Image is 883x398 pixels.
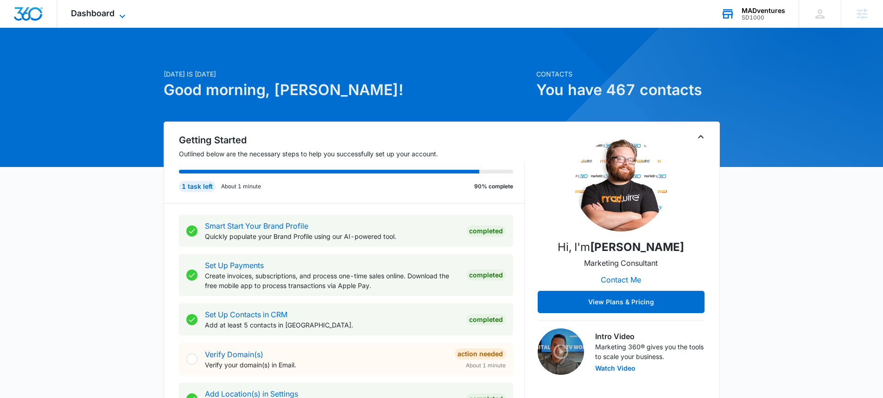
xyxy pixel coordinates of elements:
h2: Getting Started [179,133,525,147]
p: Outlined below are the necessary steps to help you successfully set up your account. [179,149,525,159]
a: Set Up Payments [205,261,264,270]
div: account name [742,7,785,14]
span: Dashboard [71,8,114,18]
a: Smart Start Your Brand Profile [205,221,308,231]
p: Marketing Consultant [584,257,658,269]
button: View Plans & Pricing [538,291,705,313]
strong: [PERSON_NAME] [590,240,684,254]
button: Watch Video [595,365,635,372]
span: About 1 minute [466,361,506,370]
div: Action Needed [455,348,506,359]
div: Completed [466,270,506,281]
img: Intro Video [538,328,584,375]
p: Verify your domain(s) in Email. [205,360,447,370]
img: Tyler Peterson [575,139,667,231]
p: Quickly populate your Brand Profile using our AI-powered tool. [205,231,459,241]
div: Completed [466,314,506,325]
button: Contact Me [591,269,650,291]
p: About 1 minute [221,182,261,191]
h1: You have 467 contacts [536,79,720,101]
p: [DATE] is [DATE] [164,69,531,79]
a: Verify Domain(s) [205,350,263,359]
div: Completed [466,225,506,237]
p: Contacts [536,69,720,79]
h1: Good morning, [PERSON_NAME]! [164,79,531,101]
p: Create invoices, subscriptions, and process one-time sales online. Download the free mobile app t... [205,271,459,290]
button: Toggle Collapse [695,131,706,142]
p: Hi, I'm [558,239,684,256]
p: Marketing 360® gives you the tools to scale your business. [595,342,705,361]
div: account id [742,14,785,21]
p: 90% complete [474,182,513,191]
a: Set Up Contacts in CRM [205,310,287,319]
div: 1 task left [179,181,216,192]
p: Add at least 5 contacts in [GEOGRAPHIC_DATA]. [205,320,459,330]
h3: Intro Video [595,331,705,342]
